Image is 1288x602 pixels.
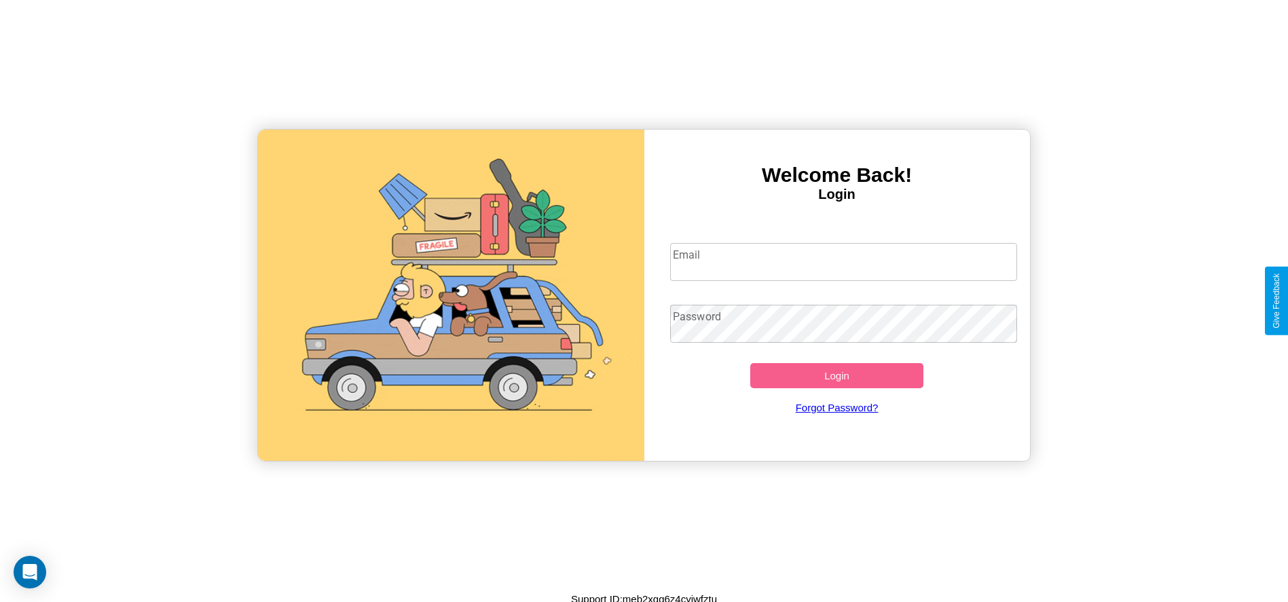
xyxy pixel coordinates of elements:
[644,164,1030,187] h3: Welcome Back!
[750,363,924,388] button: Login
[644,187,1030,202] h4: Login
[663,388,1010,427] a: Forgot Password?
[1272,274,1281,328] div: Give Feedback
[14,556,46,588] div: Open Intercom Messenger
[258,130,644,461] img: gif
